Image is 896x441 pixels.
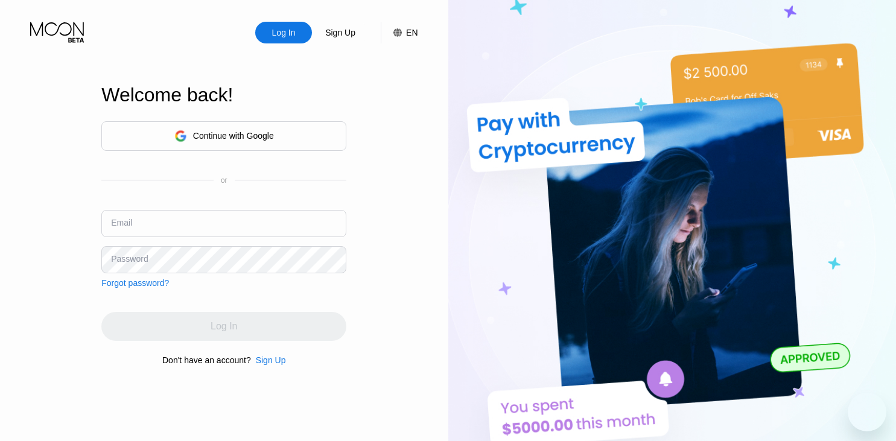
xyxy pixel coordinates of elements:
[251,355,286,365] div: Sign Up
[848,393,886,431] iframe: Button to launch messaging window
[324,27,357,39] div: Sign Up
[162,355,251,365] div: Don't have an account?
[381,22,418,43] div: EN
[111,254,148,264] div: Password
[312,22,369,43] div: Sign Up
[255,22,312,43] div: Log In
[256,355,286,365] div: Sign Up
[101,278,169,288] div: Forgot password?
[271,27,297,39] div: Log In
[406,28,418,37] div: EN
[193,131,274,141] div: Continue with Google
[221,176,227,185] div: or
[101,84,346,106] div: Welcome back!
[111,218,132,227] div: Email
[101,121,346,151] div: Continue with Google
